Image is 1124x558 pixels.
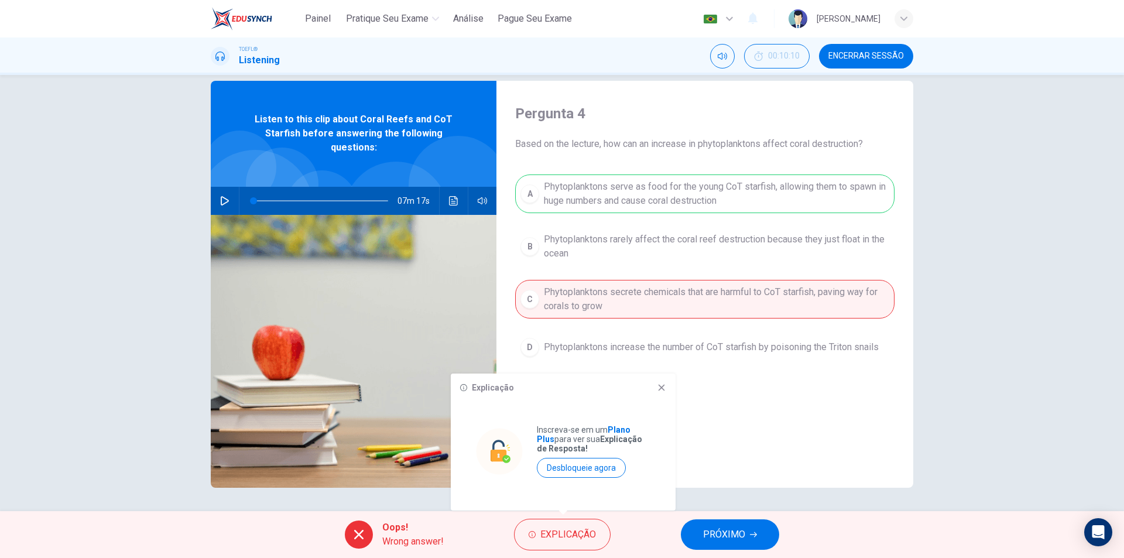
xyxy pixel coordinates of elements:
img: pt [703,15,718,23]
h4: Pergunta 4 [515,104,895,123]
img: Profile picture [789,9,807,28]
span: Pague Seu Exame [498,12,572,26]
span: Painel [305,12,331,26]
span: Pratique seu exame [346,12,429,26]
strong: Explicação de Resposta! [537,434,642,453]
div: Esconder [744,44,810,69]
span: PRÓXIMO [703,526,745,543]
div: Silenciar [710,44,735,69]
span: Explicação [540,526,596,543]
h1: Listening [239,53,280,67]
h6: Explicação [472,383,514,392]
span: 07m 17s [397,187,439,215]
div: Open Intercom Messenger [1084,518,1112,546]
p: Inscreva-se em um para ver sua [537,425,650,453]
strong: Plano Plus [537,425,630,444]
span: Based on the lecture, how can an increase in phytoplanktons affect coral destruction? [515,137,895,151]
div: [PERSON_NAME] [817,12,880,26]
button: Clique para ver a transcrição do áudio [444,187,463,215]
img: EduSynch logo [211,7,272,30]
span: Listen to this clip about Coral Reefs and CoT Starfish before answering the following questions: [249,112,458,155]
img: Listen to this clip about Coral Reefs and CoT Starfish before answering the following questions: [211,215,496,488]
span: 00:10:10 [768,52,800,61]
span: Oops! [382,521,444,535]
button: Desbloqueie agora [537,458,626,478]
span: Wrong answer! [382,535,444,549]
span: Encerrar Sessão [828,52,904,61]
span: TOEFL® [239,45,258,53]
span: Análise [453,12,484,26]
